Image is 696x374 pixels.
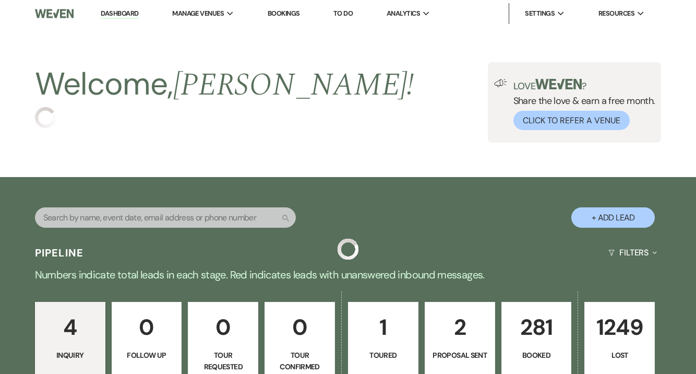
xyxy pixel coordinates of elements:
[118,349,175,361] p: Follow Up
[338,239,358,260] img: loading spinner
[35,107,56,128] img: loading spinner
[35,3,74,25] img: Weven Logo
[598,8,634,19] span: Resources
[35,62,414,107] h2: Welcome,
[172,8,224,19] span: Manage Venues
[268,9,300,18] a: Bookings
[42,349,99,361] p: Inquiry
[525,8,555,19] span: Settings
[494,79,507,87] img: loud-speaker-illustration.svg
[508,310,565,345] p: 281
[173,61,414,109] span: [PERSON_NAME] !
[118,310,175,345] p: 0
[387,8,420,19] span: Analytics
[35,207,296,228] input: Search by name, event date, email address or phone number
[604,239,661,266] button: Filters
[333,9,353,18] a: To Do
[507,79,655,130] div: Share the love & earn a free month.
[195,349,251,373] p: Tour Requested
[271,349,328,373] p: Tour Confirmed
[508,349,565,361] p: Booked
[431,310,488,345] p: 2
[271,310,328,345] p: 0
[195,310,251,345] p: 0
[42,310,99,345] p: 4
[591,310,648,345] p: 1249
[101,9,138,19] a: Dashboard
[355,349,412,361] p: Toured
[355,310,412,345] p: 1
[535,79,582,89] img: weven-logo-green.svg
[513,111,630,130] button: Click to Refer a Venue
[513,79,655,91] p: Love ?
[591,349,648,361] p: Lost
[35,246,84,260] h3: Pipeline
[571,207,655,228] button: + Add Lead
[431,349,488,361] p: Proposal Sent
